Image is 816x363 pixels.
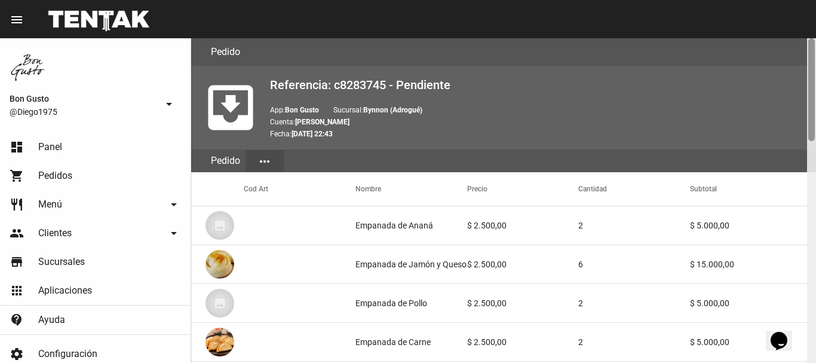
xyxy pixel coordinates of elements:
mat-cell: $ 5.000,00 [690,323,816,361]
img: 5b7eafec-7107-4ae9-ad5c-64f5fde03882.jpg [205,250,234,279]
mat-cell: 6 [578,245,690,283]
mat-header-cell: Cantidad [578,172,690,206]
h2: Referencia: c8283745 - Pendiente [270,75,806,94]
img: 8570adf9-ca52-4367-b116-ae09c64cf26e.jpg [10,48,48,86]
iframe: chat widget [766,315,804,351]
b: [PERSON_NAME] [295,118,349,126]
mat-cell: $ 2.500,00 [467,323,579,361]
span: Bon Gusto [10,91,157,106]
mat-cell: $ 2.500,00 [467,284,579,322]
mat-icon: menu [10,13,24,27]
mat-cell: $ 2.500,00 [467,206,579,245]
h3: Pedido [211,44,240,60]
mat-cell: 2 [578,284,690,322]
mat-icon: store [10,255,24,269]
span: Menú [38,199,62,211]
mat-cell: $ 5.000,00 [690,284,816,322]
mat-icon: settings [10,347,24,361]
span: Aplicaciones [38,285,92,297]
span: Pedidos [38,170,72,182]
div: Pedido [205,150,246,172]
mat-cell: $ 5.000,00 [690,206,816,245]
div: Empanada de Carne [355,336,431,348]
span: Configuración [38,348,97,360]
mat-icon: arrow_drop_down [167,226,181,240]
span: Sucursales [38,256,85,268]
mat-cell: 2 [578,206,690,245]
mat-cell: $ 15.000,00 [690,245,816,283]
mat-icon: apps [10,283,24,298]
mat-icon: restaurant [10,197,24,212]
span: Panel [38,141,62,153]
mat-header-cell: Precio [467,172,579,206]
mat-icon: move_to_inbox [201,78,260,138]
button: Elegir sección [246,150,284,172]
img: 07c47add-75b0-4ce5-9aba-194f44787723.jpg [205,211,234,240]
mat-icon: contact_support [10,313,24,327]
p: Cuenta: [270,116,806,128]
img: 027aa305-7fe4-4720-91ac-e9b6acfcb685.jpg [205,328,234,356]
mat-cell: $ 2.500,00 [467,245,579,283]
b: Bynnon (Adrogué) [363,106,422,114]
mat-cell: 2 [578,323,690,361]
img: 07c47add-75b0-4ce5-9aba-194f44787723.jpg [205,289,234,318]
div: Empanada de Jamón y Queso [355,258,467,270]
div: Empanada de Ananá [355,219,433,231]
mat-header-cell: Cod Art [244,172,355,206]
mat-icon: arrow_drop_down [162,97,176,111]
b: [DATE] 22:43 [292,130,333,138]
div: Empanada de Pollo [355,297,427,309]
p: App: Sucursal: [270,104,806,116]
mat-icon: people [10,226,24,240]
mat-icon: shopping_cart [10,169,24,183]
span: @Diego1975 [10,106,157,118]
span: Ayuda [38,314,65,326]
mat-icon: arrow_drop_down [167,197,181,212]
mat-header-cell: Subtotal [690,172,816,206]
mat-icon: more_horiz [257,154,272,169]
b: Bon Gusto [285,106,319,114]
p: Fecha: [270,128,806,140]
mat-header-cell: Nombre [355,172,467,206]
mat-icon: dashboard [10,140,24,154]
span: Clientes [38,227,72,239]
